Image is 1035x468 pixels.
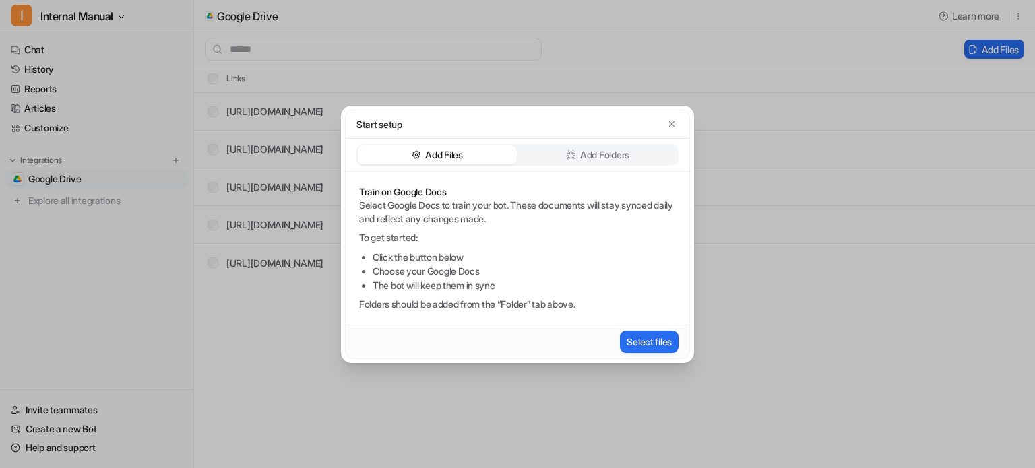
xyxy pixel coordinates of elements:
[356,117,402,131] p: Start setup
[359,185,676,199] p: Train on Google Docs
[620,331,679,353] button: Select files
[359,298,676,311] p: Folders should be added from the “Folder” tab above.
[373,278,676,292] li: The bot will keep them in sync
[425,148,462,162] p: Add Files
[359,199,676,226] p: Select Google Docs to train your bot. These documents will stay synced daily and reflect any chan...
[580,148,629,162] p: Add Folders
[359,231,676,244] p: To get started:
[373,264,676,278] li: Choose your Google Docs
[373,250,676,264] li: Click the button below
